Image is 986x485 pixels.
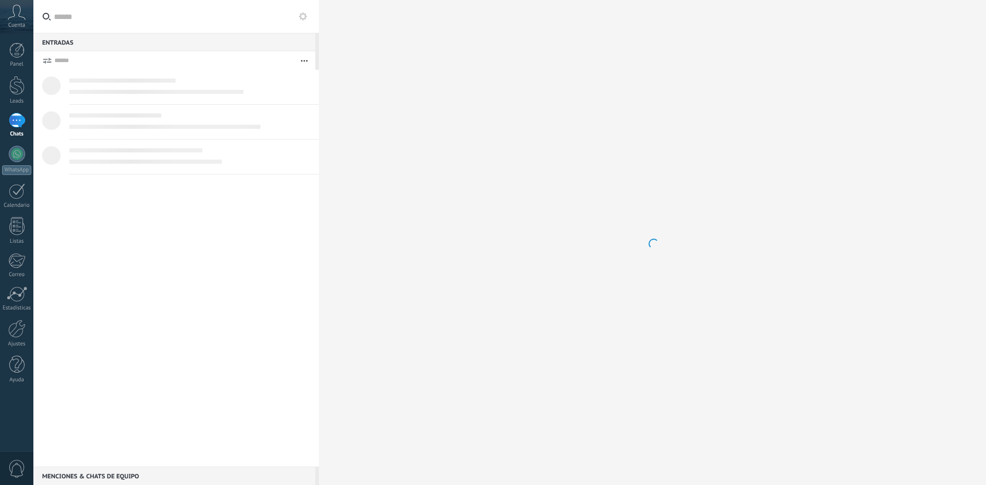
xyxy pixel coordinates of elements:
[2,165,31,175] div: WhatsApp
[2,202,32,209] div: Calendario
[33,467,315,485] div: Menciones & Chats de equipo
[8,22,25,29] span: Cuenta
[2,61,32,68] div: Panel
[2,341,32,347] div: Ajustes
[2,131,32,138] div: Chats
[2,98,32,105] div: Leads
[2,271,32,278] div: Correo
[2,377,32,383] div: Ayuda
[33,33,315,51] div: Entradas
[2,238,32,245] div: Listas
[2,305,32,312] div: Estadísticas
